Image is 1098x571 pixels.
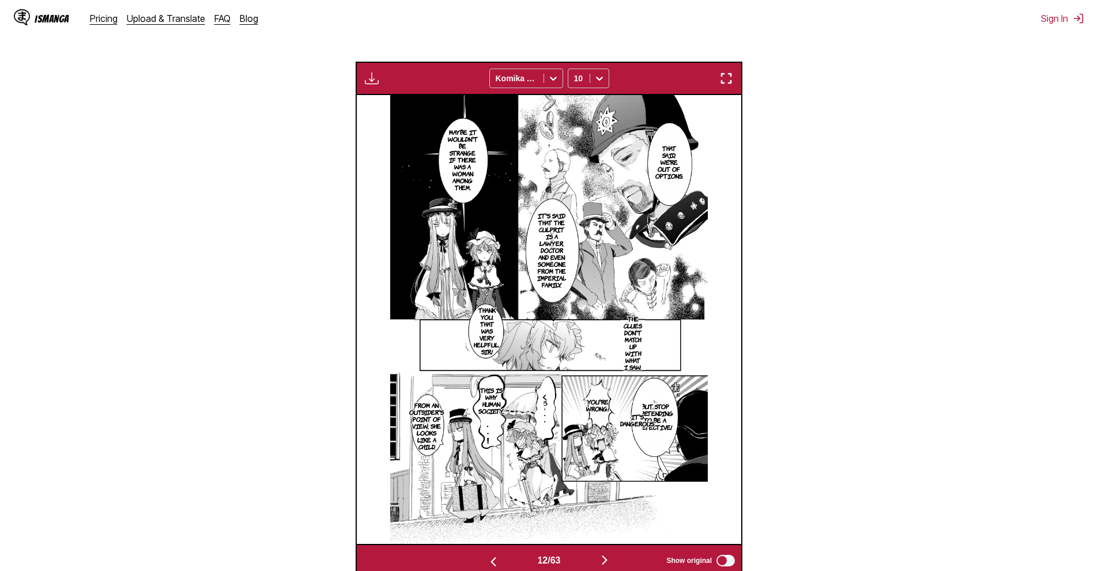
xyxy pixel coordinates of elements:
a: Blog [240,13,258,24]
img: Download translated images [365,71,379,85]
img: Next page [598,553,612,567]
p: Maybe it wouldn't be strange if there was a woman among them. [446,126,480,193]
p: This is why human society... [476,384,507,417]
p: You're wrong! [584,396,612,414]
span: 12 / 63 [537,555,560,566]
img: Manga Panel [390,95,708,543]
button: Sign In [1041,13,1084,24]
p: That said, we're out of options. [653,142,685,181]
p: It's dangerous. [618,411,657,429]
img: Enter fullscreen [719,71,733,85]
span: Show original [666,557,712,565]
img: Previous page [486,555,500,569]
a: FAQ [214,13,231,24]
a: Upload & Translate [127,13,205,24]
p: Thank you. That was very helpful, sir! [471,304,502,357]
p: But stop pretending to be a detective! [635,400,676,433]
img: Sign out [1073,13,1084,24]
p: The clues don't match up with what I saw. [621,313,645,373]
a: IsManga LogoIsManga [14,9,90,28]
div: IsManga [35,13,69,24]
a: Pricing [90,13,118,24]
img: IsManga Logo [14,9,30,25]
p: From an outsider's point of view, she looks like a child. [407,399,446,452]
p: It's said that the culprit is a lawyer, doctor and even someone from the Imperial family. [535,210,568,290]
input: Show original [716,555,735,566]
